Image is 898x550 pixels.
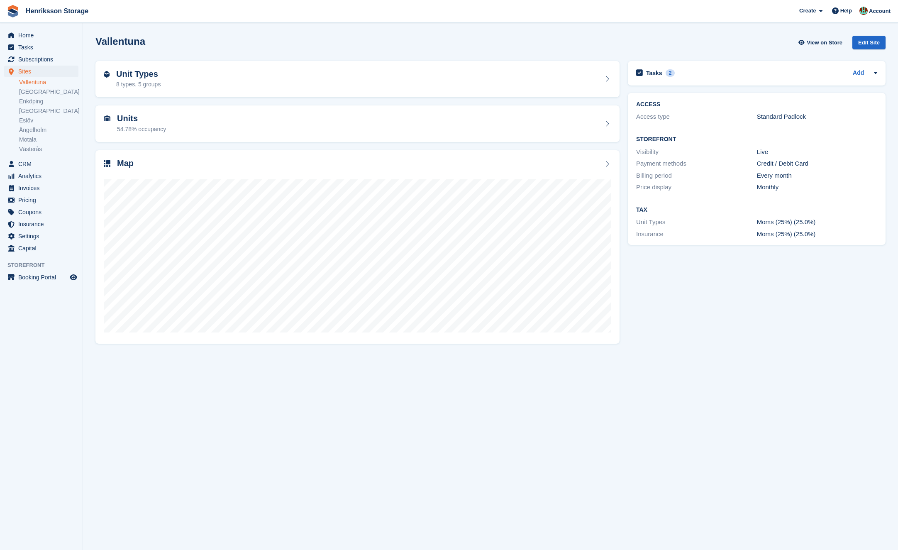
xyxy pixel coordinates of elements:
div: Live [757,147,878,157]
h2: Units [117,114,166,123]
div: Every month [757,171,878,181]
div: Moms (25%) (25.0%) [757,218,878,227]
a: menu [4,182,78,194]
h2: Unit Types [116,69,161,79]
a: Edit Site [852,36,886,53]
span: Insurance [18,218,68,230]
a: Preview store [68,272,78,282]
div: 54.78% occupancy [117,125,166,134]
a: [GEOGRAPHIC_DATA] [19,107,78,115]
img: unit-icn-7be61d7bf1b0ce9d3e12c5938cc71ed9869f7b940bace4675aadf7bd6d80202e.svg [104,115,110,121]
a: menu [4,170,78,182]
a: Add [853,68,864,78]
div: Billing period [636,171,757,181]
h2: ACCESS [636,101,877,108]
div: Credit / Debit Card [757,159,878,169]
a: Unit Types 8 types, 5 groups [95,61,620,98]
span: Invoices [18,182,68,194]
div: Price display [636,183,757,192]
a: Map [95,150,620,344]
a: View on Store [797,36,846,49]
a: menu [4,242,78,254]
a: menu [4,230,78,242]
span: Tasks [18,42,68,53]
div: Monthly [757,183,878,192]
span: Analytics [18,170,68,182]
a: [GEOGRAPHIC_DATA] [19,88,78,96]
div: Insurance [636,230,757,239]
a: menu [4,158,78,170]
a: menu [4,218,78,230]
a: menu [4,42,78,53]
a: Eslöv [19,117,78,125]
span: Home [18,29,68,41]
a: menu [4,29,78,41]
div: Standard Padlock [757,112,878,122]
h2: Tax [636,207,877,213]
h2: Storefront [636,136,877,143]
a: Henriksson Storage [22,4,92,18]
a: menu [4,206,78,218]
img: Isak Martinelle [859,7,868,15]
a: Motala [19,136,78,144]
div: Moms (25%) (25.0%) [757,230,878,239]
h2: Tasks [646,69,662,77]
span: Booking Portal [18,271,68,283]
span: Account [869,7,891,15]
div: Access type [636,112,757,122]
a: menu [4,194,78,206]
span: Subscriptions [18,54,68,65]
img: map-icn-33ee37083ee616e46c38cad1a60f524a97daa1e2b2c8c0bc3eb3415660979fc1.svg [104,160,110,167]
span: Create [799,7,816,15]
span: Settings [18,230,68,242]
div: 8 types, 5 groups [116,80,161,89]
img: unit-type-icn-2b2737a686de81e16bb02015468b77c625bbabd49415b5ef34ead5e3b44a266d.svg [104,71,110,78]
div: Edit Site [852,36,886,49]
a: Enköping [19,98,78,105]
span: Capital [18,242,68,254]
img: stora-icon-8386f47178a22dfd0bd8f6a31ec36ba5ce8667c1dd55bd0f319d3a0aa187defe.svg [7,5,19,17]
h2: Map [117,159,134,168]
a: Ängelholm [19,126,78,134]
span: CRM [18,158,68,170]
span: Pricing [18,194,68,206]
span: View on Store [807,39,842,47]
a: Västerås [19,145,78,153]
div: 2 [666,69,675,77]
div: Visibility [636,147,757,157]
div: Payment methods [636,159,757,169]
a: menu [4,271,78,283]
h2: Vallentuna [95,36,145,47]
span: Sites [18,66,68,77]
div: Unit Types [636,218,757,227]
span: Coupons [18,206,68,218]
a: Units 54.78% occupancy [95,105,620,142]
a: menu [4,54,78,65]
span: Help [840,7,852,15]
span: Storefront [7,261,83,269]
a: Vallentuna [19,78,78,86]
a: menu [4,66,78,77]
